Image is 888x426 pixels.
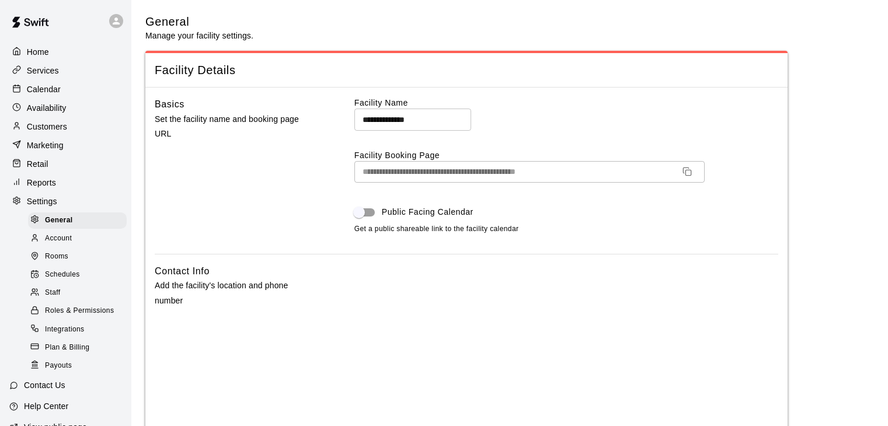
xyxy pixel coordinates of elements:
[27,102,67,114] p: Availability
[27,158,48,170] p: Retail
[28,267,127,283] div: Schedules
[28,231,127,247] div: Account
[28,249,127,265] div: Rooms
[45,269,80,281] span: Schedules
[155,97,184,112] h6: Basics
[28,248,131,266] a: Rooms
[28,211,131,229] a: General
[28,340,127,356] div: Plan & Billing
[155,62,778,78] span: Facility Details
[24,379,65,391] p: Contact Us
[9,81,122,98] a: Calendar
[9,155,122,173] a: Retail
[28,229,131,247] a: Account
[678,162,697,181] button: Copy URL
[155,264,210,279] h6: Contact Info
[28,302,131,320] a: Roles & Permissions
[45,287,60,299] span: Staff
[27,46,49,58] p: Home
[354,224,519,235] span: Get a public shareable link to the facility calendar
[9,193,122,210] a: Settings
[28,266,131,284] a: Schedules
[45,342,89,354] span: Plan & Billing
[155,112,317,141] p: Set the facility name and booking page URL
[28,303,127,319] div: Roles & Permissions
[27,83,61,95] p: Calendar
[27,195,57,207] p: Settings
[145,30,253,41] p: Manage your facility settings.
[28,338,131,357] a: Plan & Billing
[9,137,122,154] a: Marketing
[9,174,122,191] a: Reports
[45,251,68,263] span: Rooms
[45,305,114,317] span: Roles & Permissions
[354,97,778,109] label: Facility Name
[45,215,73,226] span: General
[28,284,131,302] a: Staff
[28,320,131,338] a: Integrations
[28,358,127,374] div: Payouts
[145,14,253,30] h5: General
[9,62,122,79] a: Services
[28,357,131,375] a: Payouts
[45,233,72,245] span: Account
[27,139,64,151] p: Marketing
[27,121,67,132] p: Customers
[9,118,122,135] a: Customers
[382,206,473,218] span: Public Facing Calendar
[28,285,127,301] div: Staff
[155,278,317,308] p: Add the facility's location and phone number
[27,65,59,76] p: Services
[45,360,72,372] span: Payouts
[28,322,127,338] div: Integrations
[9,99,122,117] a: Availability
[27,177,56,188] p: Reports
[28,212,127,229] div: General
[9,43,122,61] a: Home
[45,324,85,336] span: Integrations
[24,400,68,412] p: Help Center
[354,149,778,161] label: Facility Booking Page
